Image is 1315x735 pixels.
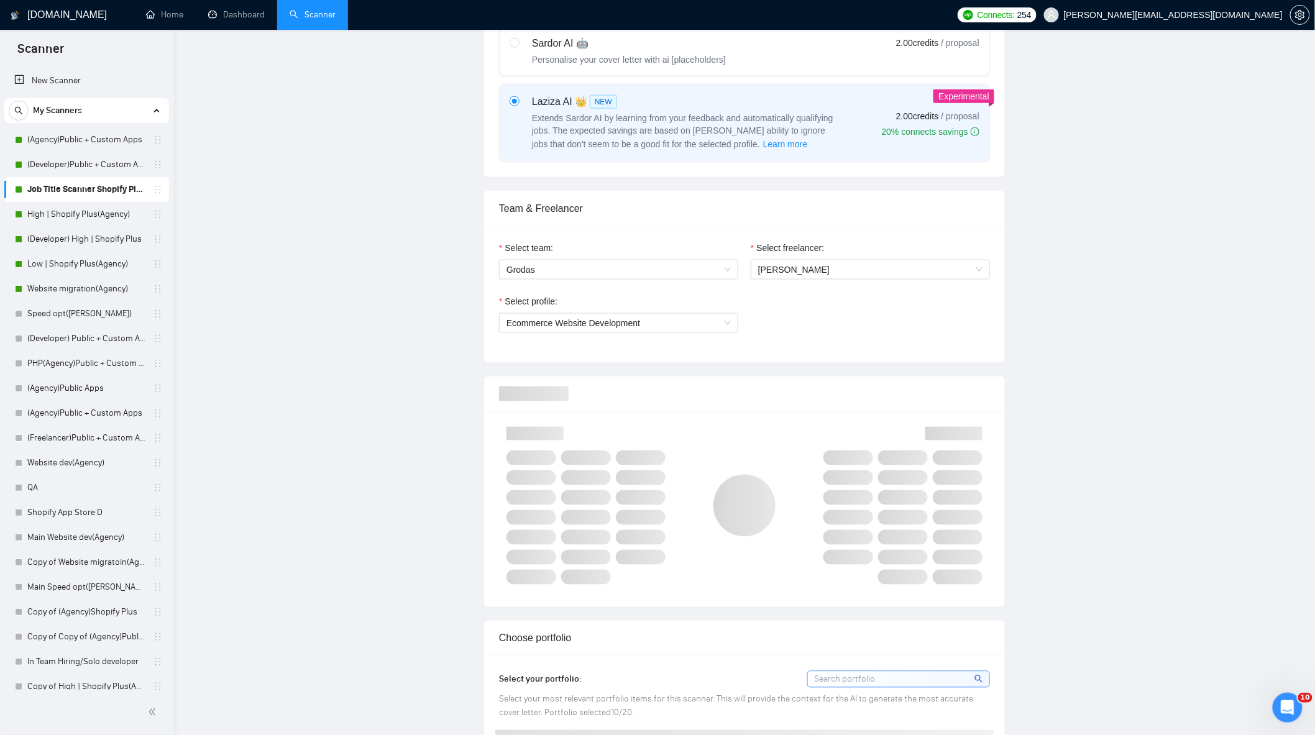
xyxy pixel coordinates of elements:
[27,301,145,326] a: Speed opt([PERSON_NAME])
[974,672,985,686] span: search
[146,9,183,20] a: homeHome
[4,68,169,93] li: New Scanner
[942,110,979,122] span: / proposal
[20,4,194,150] div: Доброго ранку! Як ми і домовлялись, ось посилання на ваш інвойс: Будь ласка, перегляньте його чи ...
[896,109,938,123] span: 2.00 credits
[506,260,731,279] span: Grodas
[153,408,163,418] span: holder
[290,9,336,20] a: searchScanner
[153,458,163,468] span: holder
[27,202,145,227] a: High | Shopify Plus(Agency)
[153,284,163,294] span: holder
[758,265,830,275] span: [PERSON_NAME]
[45,208,239,296] div: Доброго ранку! Дуже дякуємо! В нас виникли проблеми з оплатою по інвойсу, вибачте за незручність....
[153,483,163,493] span: holder
[20,180,117,189] a: [URL][DOMAIN_NAME]
[27,326,145,351] a: (Developer) Public + Custom Apps
[27,674,145,699] a: Copy of High | Shopify Plus(Agency)
[532,36,726,51] div: Sardor AI 🤖
[763,137,808,151] span: Learn more
[153,383,163,393] span: holder
[1273,693,1303,723] iframe: Intercom live chat
[153,632,163,642] span: holder
[19,397,29,407] button: Добавить вложение
[27,624,145,649] a: Copy of Copy of (Agency)Public + Custom Apps
[153,135,163,145] span: holder
[10,306,239,368] div: Dima говорит…
[882,126,979,138] div: 20% connects savings
[27,152,145,177] a: (Developer)Public + Custom Apps
[153,185,163,194] span: holder
[153,234,163,244] span: holder
[27,376,145,401] a: (Agency)Public Apps
[751,241,824,255] label: Select freelancer:
[27,550,145,575] a: Copy of Website migratoin(Agency)
[60,16,167,28] p: Был в сети 45 мин назад
[27,276,145,301] a: Website migration(Agency)
[9,106,28,115] span: search
[7,40,74,66] span: Scanner
[153,433,163,443] span: holder
[27,351,145,376] a: PHP(Agency)Public + Custom Apps
[575,94,587,109] span: 👑
[27,525,145,550] a: Main Website dev(Agency)
[499,694,973,718] span: Select your most relevant portfolio items for this scanner. This will provide the context for the...
[33,98,82,123] span: My Scanners
[35,7,55,27] img: Profile image for Dima
[942,37,979,49] span: / proposal
[27,649,145,674] a: In Team Hiring/Solo developer
[153,209,163,219] span: holder
[20,314,194,350] div: Доброго ранку, дасте нам знати коли будете готові - запрошу спробу мануального списання 🙌
[153,657,163,667] span: holder
[213,392,233,412] button: Отправить сообщение…
[45,368,239,419] div: Готово! Ми прив'язали новий спосіб оплати, а старий видалили. Тому можете списати кошти 🙏
[505,294,557,308] span: Select profile:
[208,9,265,20] a: dashboardDashboard
[978,8,1015,22] span: Connects:
[60,6,85,16] h1: Dima
[896,36,938,50] span: 2.00 credits
[218,5,241,27] div: Закрыть
[153,160,163,170] span: holder
[20,167,180,191] div: Про всяк випадок, оновили інвойс:
[10,208,239,306] div: v.homliakov@gmail.com говорит…
[153,607,163,617] span: holder
[499,674,582,685] span: Select your portfolio:
[39,397,49,407] button: Средство выбора эмодзи
[27,227,145,252] a: (Developer) High | Shopify Plus
[938,91,989,101] span: Experimental
[1047,11,1056,19] span: user
[153,309,163,319] span: holder
[27,177,145,202] a: Job Title Scanner Shopify Plus(Agency)
[27,426,145,450] a: (Freelancer)Public + Custom Apps
[1017,8,1031,22] span: 254
[27,252,145,276] a: Low | Shopify Plus(Agency)
[532,94,843,109] div: Laziza AI
[763,137,809,152] button: Laziza AI NEWExtends Sardor AI by learning from your feedback and automatically qualifying jobs. ...
[1298,693,1313,703] span: 10
[79,397,89,407] button: Start recording
[1291,10,1309,20] span: setting
[59,397,69,407] button: Средство выбора GIF-файла
[153,682,163,692] span: holder
[8,5,32,29] button: go back
[27,575,145,600] a: Main Speed opt([PERSON_NAME])
[499,191,990,226] div: Team & Freelancer
[963,10,973,20] img: upwork-logo.png
[27,401,145,426] a: (Agency)Public + Custom Apps
[148,706,160,718] span: double-left
[55,216,229,289] div: Доброго ранку! Дуже дякуємо! В нас виникли проблеми з оплатою по інвойсу, вибачте за незручність....
[153,358,163,368] span: holder
[27,450,145,475] a: Website dev(Agency)
[153,334,163,344] span: holder
[11,6,19,25] img: logo
[1290,5,1310,25] button: setting
[499,241,553,255] label: Select team:
[27,600,145,624] a: Copy of (Agency)Shopify Plus
[499,621,990,656] div: Choose portfolio
[153,557,163,567] span: holder
[153,508,163,518] span: holder
[27,127,145,152] a: (Agency)Public + Custom Apps
[971,127,979,136] span: info-circle
[10,159,239,208] div: Dima говорит…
